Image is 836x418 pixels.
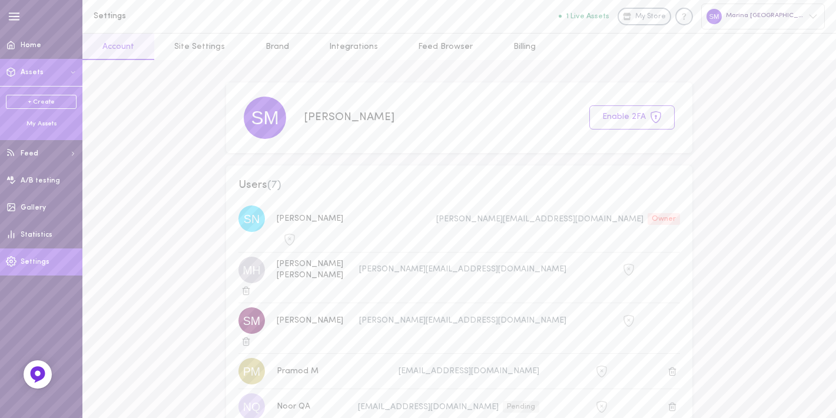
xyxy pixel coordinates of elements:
span: [EMAIL_ADDRESS][DOMAIN_NAME] [358,402,499,411]
span: Users [238,178,679,193]
div: Knowledge center [675,8,693,25]
span: Statistics [21,231,52,238]
span: Settings [21,258,49,266]
span: ( 7 ) [267,180,281,191]
span: Gallery [21,204,46,211]
span: [EMAIL_ADDRESS][DOMAIN_NAME] [399,367,539,376]
a: Integrations [309,34,398,60]
span: [PERSON_NAME] [277,316,343,325]
a: Feed Browser [398,34,493,60]
a: + Create [6,95,77,109]
span: [PERSON_NAME][EMAIL_ADDRESS][DOMAIN_NAME] [359,316,566,325]
a: 1 Live Assets [559,12,618,21]
button: Enable 2FA [589,105,675,130]
div: My Assets [6,120,77,129]
span: 2FA is not active [623,264,635,273]
span: [PERSON_NAME] [PERSON_NAME] [277,260,343,280]
span: [PERSON_NAME] [304,112,394,123]
div: Marina [GEOGRAPHIC_DATA] [701,4,825,29]
span: [PERSON_NAME][EMAIL_ADDRESS][DOMAIN_NAME] [436,214,643,223]
span: Pramod M [277,367,319,376]
span: 2FA is not active [623,315,635,324]
span: Home [21,42,41,49]
span: [PERSON_NAME] [277,214,343,223]
div: Pending [503,401,539,413]
span: 2FA is not active [596,366,608,375]
button: 1 Live Assets [559,12,609,20]
span: Feed [21,150,38,157]
h1: Settings [94,12,288,21]
img: Feedback Button [29,366,47,383]
span: Assets [21,69,44,76]
a: Site Settings [154,34,245,60]
a: My Store [618,8,671,25]
span: A/B testing [21,177,60,184]
a: Billing [493,34,556,60]
a: Account [82,34,154,60]
span: Noor QA [277,402,310,411]
span: 2FA is not active [596,402,608,410]
span: My Store [635,12,666,22]
a: Brand [246,34,309,60]
span: [PERSON_NAME][EMAIL_ADDRESS][DOMAIN_NAME] [359,265,566,274]
span: 2FA is not active [284,234,296,243]
div: Owner [648,213,680,225]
